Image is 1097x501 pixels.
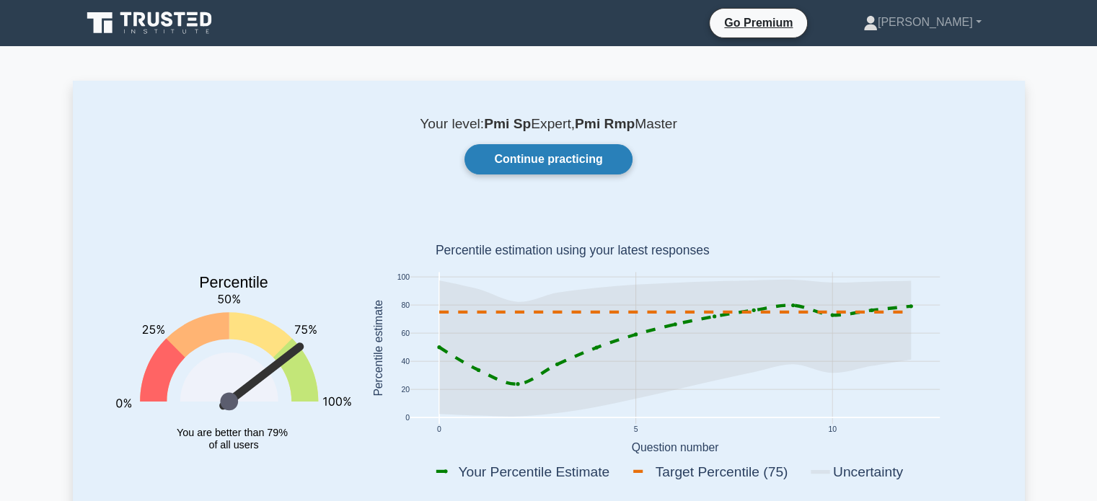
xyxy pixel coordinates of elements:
[633,426,638,434] text: 5
[107,115,990,133] p: Your level: Expert, Master
[397,273,410,281] text: 100
[199,275,268,292] text: Percentile
[828,426,837,434] text: 10
[401,386,410,394] text: 20
[436,426,441,434] text: 0
[484,116,531,131] b: Pmi Sp
[401,358,410,365] text: 40
[829,8,1016,37] a: [PERSON_NAME]
[405,414,410,422] text: 0
[371,300,384,396] text: Percentile estimate
[177,427,288,438] tspan: You are better than 79%
[401,329,410,337] text: 60
[575,116,635,131] b: Pmi Rmp
[401,301,410,309] text: 80
[208,439,258,451] tspan: of all users
[715,14,801,32] a: Go Premium
[464,144,632,174] a: Continue practicing
[435,244,709,258] text: Percentile estimation using your latest responses
[631,441,718,453] text: Question number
